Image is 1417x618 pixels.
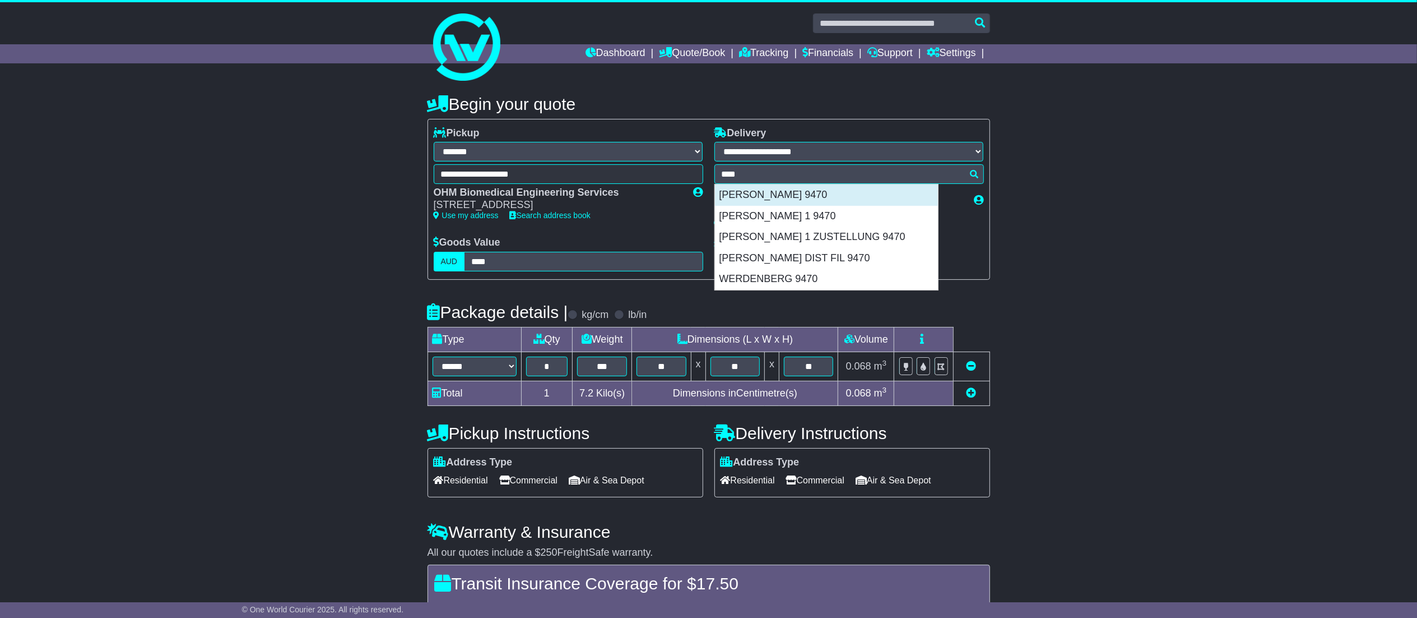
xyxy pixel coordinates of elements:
[802,44,853,63] a: Financials
[739,44,788,63] a: Tracking
[521,328,573,352] td: Qty
[714,164,984,184] typeahead: Please provide city
[765,352,779,381] td: x
[428,328,521,352] td: Type
[846,361,871,372] span: 0.068
[434,456,513,469] label: Address Type
[838,328,894,352] td: Volume
[428,424,703,442] h4: Pickup Instructions
[721,472,775,489] span: Residential
[573,328,632,352] td: Weight
[434,211,499,220] a: Use my address
[434,252,465,271] label: AUD
[882,359,887,367] sup: 3
[434,472,488,489] span: Residential
[927,44,976,63] a: Settings
[867,44,913,63] a: Support
[696,574,738,593] span: 17.50
[715,185,938,206] div: [PERSON_NAME] 9470
[714,127,766,140] label: Delivery
[569,472,644,489] span: Air & Sea Depot
[428,95,990,113] h4: Begin your quote
[242,605,404,614] span: © One World Courier 2025. All rights reserved.
[715,227,938,248] div: [PERSON_NAME] 1 ZUSTELLUNG 9470
[786,472,844,489] span: Commercial
[659,44,725,63] a: Quote/Book
[579,388,593,399] span: 7.2
[434,127,480,140] label: Pickup
[715,206,938,227] div: [PERSON_NAME] 1 9470
[715,248,938,269] div: [PERSON_NAME] DIST FIL 9470
[521,381,573,406] td: 1
[628,309,647,321] label: lb/in
[499,472,557,489] span: Commercial
[714,424,990,442] h4: Delivery Instructions
[691,352,705,381] td: x
[434,199,682,211] div: [STREET_ADDRESS]
[434,187,682,199] div: OHM Biomedical Engineering Services
[632,381,838,406] td: Dimensions in Centimetre(s)
[510,211,591,220] a: Search address book
[882,386,887,394] sup: 3
[428,303,568,321] h4: Package details |
[434,237,500,249] label: Goods Value
[874,361,887,372] span: m
[428,523,990,541] h4: Warranty & Insurance
[967,388,977,399] a: Add new item
[435,574,983,593] h4: Transit Insurance Coverage for $
[541,547,557,558] span: 250
[856,472,931,489] span: Air & Sea Depot
[428,547,990,559] div: All our quotes include a $ FreightSafe warranty.
[632,328,838,352] td: Dimensions (L x W x H)
[874,388,887,399] span: m
[721,456,800,469] label: Address Type
[428,381,521,406] td: Total
[582,309,608,321] label: kg/cm
[967,361,977,372] a: Remove this item
[573,381,632,406] td: Kilo(s)
[846,388,871,399] span: 0.068
[715,269,938,290] div: WERDENBERG 9470
[586,44,645,63] a: Dashboard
